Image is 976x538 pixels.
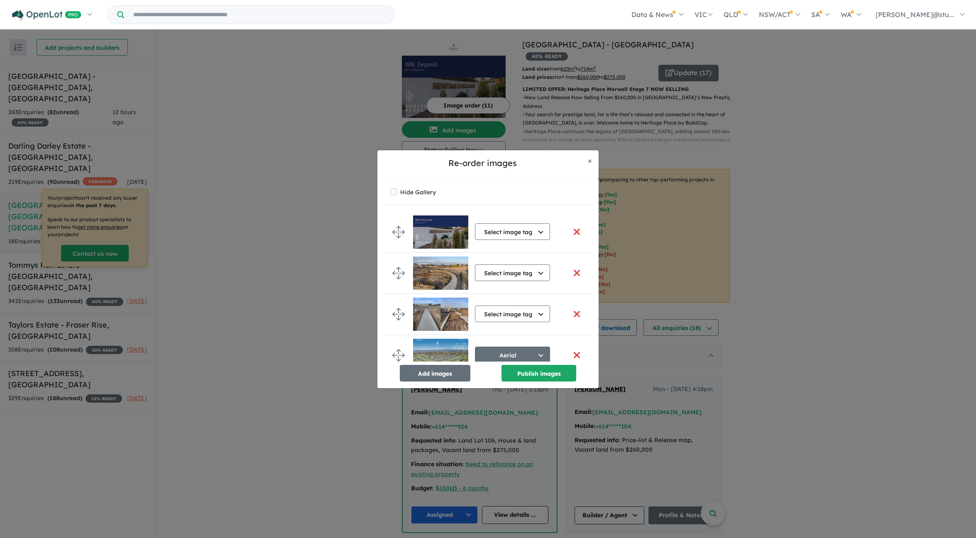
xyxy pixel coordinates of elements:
[400,365,470,381] button: Add images
[413,257,468,290] img: Heritage%20Place%20Estate%20-%20Morwell___1744345694.jpg
[475,347,550,363] button: Aerial
[126,6,393,24] input: Try estate name, suburb, builder or developer
[12,10,81,20] img: Openlot PRO Logo White
[588,156,592,165] span: ×
[413,339,468,372] img: Heritage%20Place%20Estate%20-%20Morwell___1715309371_0.jpg
[392,308,405,320] img: drag.svg
[475,306,550,322] button: Select image tag
[501,365,576,381] button: Publish images
[475,264,550,281] button: Select image tag
[384,157,581,169] h5: Re-order images
[392,267,405,279] img: drag.svg
[400,186,436,198] label: Hide Gallery
[475,223,550,240] button: Select image tag
[876,10,954,19] span: [PERSON_NAME]@stu...
[392,349,405,362] img: drag.svg
[413,215,468,249] img: Heritage%20Place%20Estate%20-%20Morwell___1745986356.jpg
[413,298,468,331] img: Heritage%20Place%20Estate%20-%20Morwell___1744345695.jpg
[392,226,405,238] img: drag.svg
